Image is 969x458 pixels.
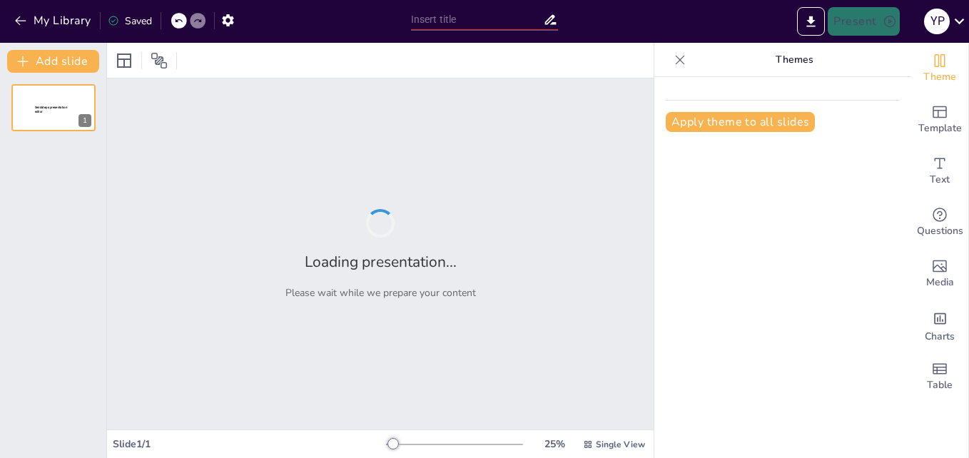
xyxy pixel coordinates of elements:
button: Present [828,7,899,36]
h2: Loading presentation... [305,252,457,272]
button: Y p [924,7,950,36]
div: Get real-time input from your audience [911,197,968,248]
div: Change the overall theme [911,43,968,94]
div: Slide 1 / 1 [113,437,386,451]
span: Charts [925,329,955,345]
button: Export to PowerPoint [797,7,825,36]
div: 1 [11,84,96,131]
div: 1 [78,114,91,127]
p: Themes [691,43,897,77]
div: Add a table [911,351,968,402]
span: Questions [917,223,963,239]
p: Please wait while we prepare your content [285,286,476,300]
div: Add text boxes [911,146,968,197]
div: Add images, graphics, shapes or video [911,248,968,300]
span: Media [926,275,954,290]
span: Template [918,121,962,136]
span: Single View [596,439,645,450]
span: Table [927,377,953,393]
div: 25 % [537,437,572,451]
span: Text [930,172,950,188]
div: Saved [108,14,152,28]
div: Layout [113,49,136,72]
button: My Library [11,9,97,32]
button: Add slide [7,50,99,73]
span: Sendsteps presentation editor [35,106,67,113]
div: Add charts and graphs [911,300,968,351]
button: Apply theme to all slides [666,112,815,132]
span: Position [151,52,168,69]
span: Theme [923,69,956,85]
div: Add ready made slides [911,94,968,146]
input: Insert title [411,9,543,30]
div: Y p [924,9,950,34]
